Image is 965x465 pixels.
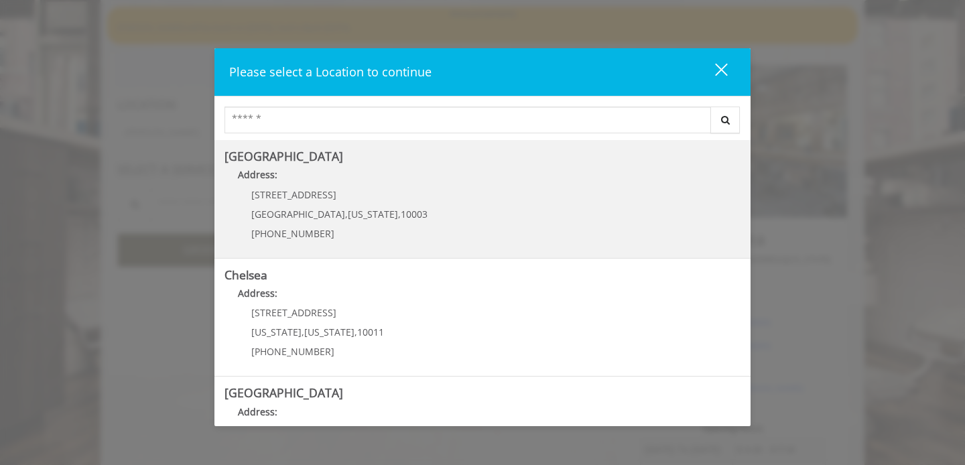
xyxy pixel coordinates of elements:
[251,326,302,338] span: [US_STATE]
[251,188,336,201] span: [STREET_ADDRESS]
[251,306,336,319] span: [STREET_ADDRESS]
[251,345,334,358] span: [PHONE_NUMBER]
[302,326,304,338] span: ,
[718,115,733,125] i: Search button
[229,64,432,80] span: Please select a Location to continue
[251,208,345,220] span: [GEOGRAPHIC_DATA]
[238,168,277,181] b: Address:
[224,267,267,283] b: Chelsea
[238,405,277,418] b: Address:
[398,208,401,220] span: ,
[690,58,736,86] button: close dialog
[238,287,277,300] b: Address:
[224,107,741,140] div: Center Select
[348,208,398,220] span: [US_STATE]
[224,107,711,133] input: Search Center
[357,326,384,338] span: 10011
[345,208,348,220] span: ,
[251,227,334,240] span: [PHONE_NUMBER]
[224,385,343,401] b: [GEOGRAPHIC_DATA]
[401,208,428,220] span: 10003
[355,326,357,338] span: ,
[224,148,343,164] b: [GEOGRAPHIC_DATA]
[304,326,355,338] span: [US_STATE]
[700,62,726,82] div: close dialog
